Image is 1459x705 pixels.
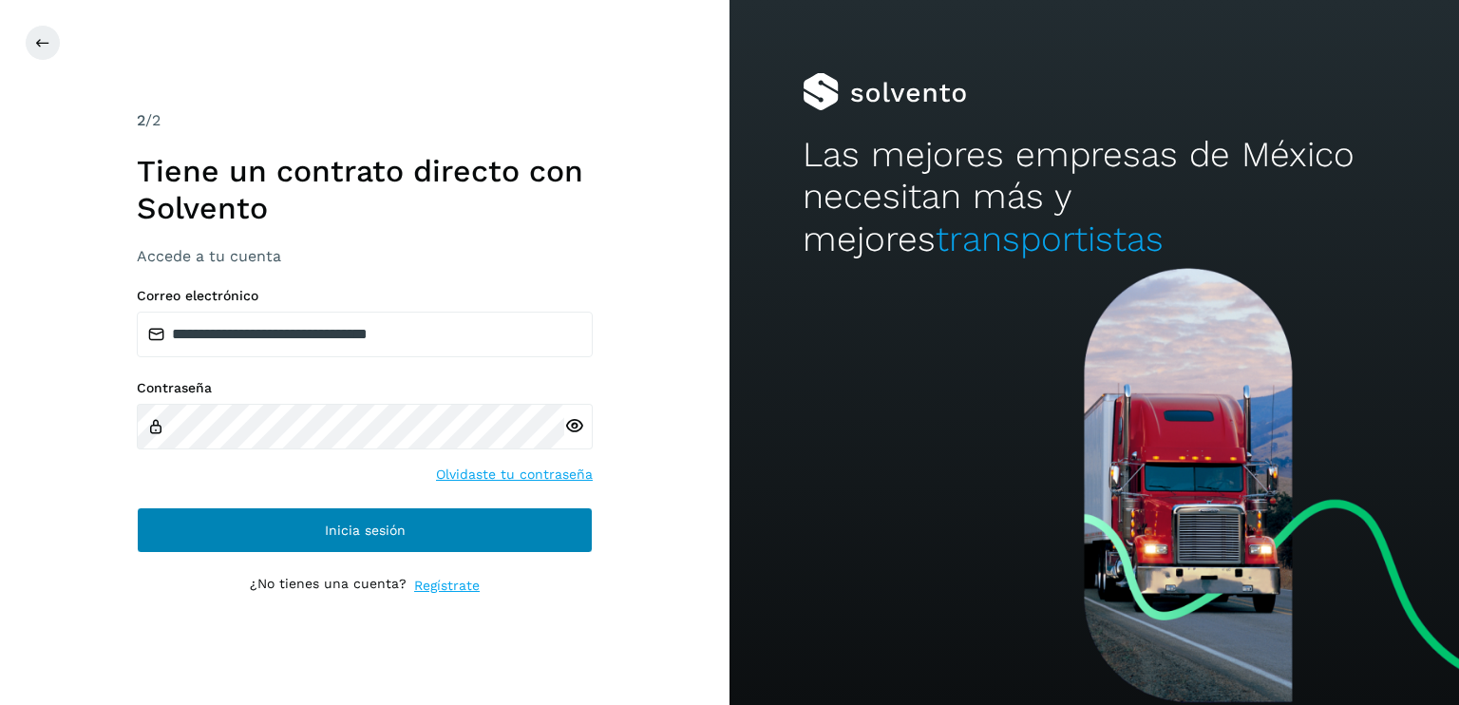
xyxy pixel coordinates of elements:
a: Regístrate [414,576,480,596]
a: Olvidaste tu contraseña [436,465,593,485]
span: transportistas [936,219,1164,259]
h2: Las mejores empresas de México necesitan más y mejores [803,134,1386,260]
div: /2 [137,109,593,132]
h1: Tiene un contrato directo con Solvento [137,153,593,226]
label: Correo electrónico [137,288,593,304]
span: 2 [137,111,145,129]
p: ¿No tienes una cuenta? [250,576,407,596]
label: Contraseña [137,380,593,396]
button: Inicia sesión [137,507,593,553]
h3: Accede a tu cuenta [137,247,593,265]
span: Inicia sesión [325,524,406,537]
